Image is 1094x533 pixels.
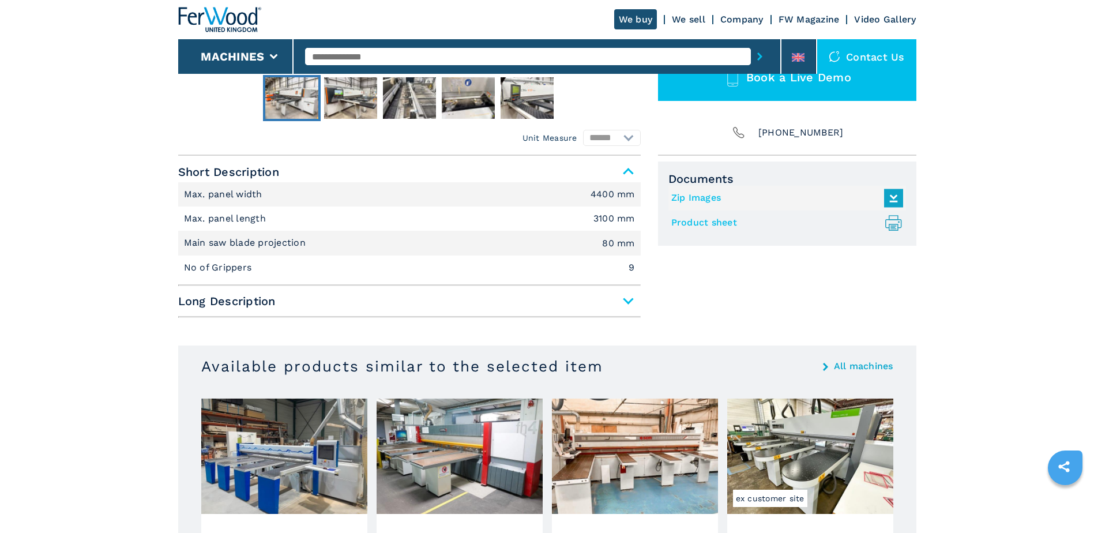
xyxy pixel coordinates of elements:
button: Go to Slide 5 [498,75,556,121]
button: Machines [201,50,264,63]
a: We buy [614,9,657,29]
a: Company [720,14,764,25]
img: Ferwood [178,7,261,32]
nav: Thumbnail Navigation [178,75,641,121]
img: Contact us [829,51,840,62]
img: a98a10c7d994b304032e06d97ccea5ec [265,77,318,119]
button: Go to Slide 3 [381,75,438,121]
span: [PHONE_NUMBER] [758,125,844,141]
a: FW Magazine [779,14,840,25]
p: Max. panel width [184,188,265,201]
em: 9 [629,263,634,272]
span: Documents [668,172,906,186]
img: 72e951302d28129e9fd17b2dcee77018 [442,77,495,119]
span: Short Description [178,162,641,182]
em: 4400 mm [591,190,635,199]
img: bc30d806a6b8a9f0f74fcc1d13eaa4c4 [383,77,436,119]
span: Long Description [178,291,641,311]
button: Go to Slide 2 [322,75,379,121]
h3: Available products similar to the selected item [201,357,603,376]
img: Front Loading Beam Panel Saws SELCO WN 6 [727,399,893,514]
iframe: Chat [1045,481,1085,524]
a: All machines [834,362,893,371]
div: Short Description [178,182,641,280]
a: Video Gallery [854,14,916,25]
span: Book a Live Demo [746,70,851,84]
p: Main saw blade projection [184,237,309,249]
a: Product sheet [671,213,897,232]
button: Go to Slide 1 [263,75,321,121]
button: Go to Slide 4 [439,75,497,121]
span: ex customer site [733,490,807,507]
img: Front Loading Beam Panel Saws SCHELLING FH 4 430/220-P [377,399,543,514]
img: 9fc77af9bd00b26fee91aaa9964d13c4 [501,77,554,119]
p: No of Grippers [184,261,255,274]
a: Zip Images [671,189,897,208]
button: Book a Live Demo [658,54,916,101]
button: submit-button [751,43,769,70]
div: Contact us [817,39,916,74]
a: sharethis [1050,452,1078,481]
img: Front Loading Beam Panel Saws HOLZMA HPP 250R/44/44 [201,399,367,514]
p: Max. panel length [184,212,269,225]
em: 80 mm [602,239,634,248]
em: 3100 mm [593,214,635,223]
a: We sell [672,14,705,25]
em: Unit Measure [522,132,577,144]
img: 062df531ba73ffa164915849a25f8d6b [324,77,377,119]
img: Front Loading Beam Panel Saws SCM SIGMA IMPACT [552,399,718,514]
img: Phone [731,125,747,141]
